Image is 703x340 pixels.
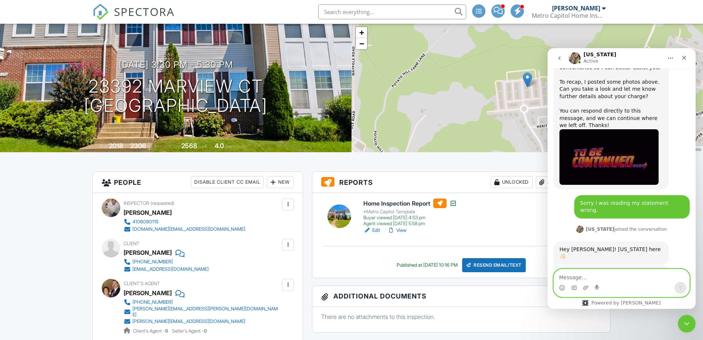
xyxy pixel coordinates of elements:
[321,313,601,321] p: There are no attachments to this inspection.
[165,144,180,149] span: Lot Size
[127,234,139,246] button: Send a message…
[363,221,457,227] div: Agent viewed [DATE] 5:58 pm
[27,147,142,170] div: Sorry I was reading my statement wrong.
[312,172,610,193] h3: Reports
[35,237,41,243] button: Upload attachment
[119,60,233,70] h3: [DATE] 3:30 pm - 5:30 pm
[92,10,175,26] a: SPECTORA
[6,217,121,248] div: No worries at all! Does everything look okay after reviewing it by chance? Happy to help if not!
[172,328,207,334] span: Seller's Agent -
[38,178,119,184] div: joined the conversation
[124,218,245,226] a: 4106080115
[109,142,123,150] div: 2018
[6,217,142,264] div: Georgia says…
[133,328,169,334] span: Client's Agent -
[92,4,109,20] img: The Best Home Inspection Software - Spectora
[132,266,209,272] div: [EMAIL_ADDRESS][DOMAIN_NAME]
[363,199,457,227] a: Home Inspection Report *Metro Capitol Template Buyer viewed [DATE] 4:53 pm Agent viewed [DATE] 5:...
[100,144,108,149] span: Built
[387,227,407,234] a: View
[204,328,207,334] strong: 0
[11,237,17,243] button: Emoji picker
[124,266,209,273] a: [EMAIL_ADDRESS][DOMAIN_NAME]
[267,176,294,188] div: New
[124,226,245,233] a: [DOMAIN_NAME][EMAIL_ADDRESS][DOMAIN_NAME]
[678,315,696,333] iframe: Intercom live chat
[491,176,533,188] div: Unlocked
[318,4,466,19] input: Search everything...
[165,328,168,334] strong: 9
[124,281,160,286] span: Client's Agent
[23,237,29,243] button: Gif picker
[124,247,172,258] div: [PERSON_NAME]
[462,258,526,272] div: Resend Email/Text
[84,77,268,116] h1: 23392 Marview Ct [GEOGRAPHIC_DATA]
[191,176,264,188] div: Disable Client CC Email
[124,241,139,246] span: Client
[312,286,610,307] h3: Additional Documents
[132,299,173,305] div: [PHONE_NUMBER]
[132,319,245,324] div: [PERSON_NAME][EMAIL_ADDRESS][DOMAIN_NAME]
[28,177,36,185] img: Profile image for Georgia
[38,179,66,184] b: [US_STATE]
[124,207,172,218] div: [PERSON_NAME]
[363,227,380,234] a: Edit
[93,172,303,193] h3: People
[130,142,146,150] div: 2306
[397,262,458,268] div: Published at [DATE] 10:16 PM
[124,299,280,306] a: [PHONE_NUMBER]
[181,142,197,150] div: 2568
[552,4,600,12] div: [PERSON_NAME]
[132,226,245,232] div: [DOMAIN_NAME][EMAIL_ADDRESS][DOMAIN_NAME]
[132,219,158,225] div: 4106080115
[363,199,457,208] h6: Home Inspection Report
[147,144,158,149] span: sq. ft.
[356,27,367,38] a: Zoom in
[6,147,142,176] div: Donald says…
[132,306,280,318] div: [PERSON_NAME][EMAIL_ADDRESS][PERSON_NAME][DOMAIN_NAME]
[198,144,208,149] span: sq.ft.
[363,209,457,215] div: *Metro Capitol Template
[124,200,149,206] span: Inspector
[124,287,172,299] a: [PERSON_NAME]
[47,237,53,243] button: Start recording
[114,4,175,19] span: SPECTORA
[12,198,115,212] div: Hey [PERSON_NAME]! [US_STATE] here 👋🏻
[132,259,173,265] div: [PHONE_NUMBER]
[225,144,246,149] span: bathrooms
[356,38,367,49] a: Zoom out
[151,200,174,206] span: (requested)
[6,221,142,234] textarea: Message…
[215,142,224,150] div: 4.0
[124,318,280,325] a: [PERSON_NAME][EMAIL_ADDRESS][DOMAIN_NAME]
[6,176,142,193] div: Georgia says…
[33,151,136,166] div: Sorry I was reading my statement wrong.
[532,12,606,19] div: Metro Capitol Home Inspection Group, LLC
[363,215,457,221] div: Buyer viewed [DATE] 4:53 pm
[6,193,121,217] div: Hey [PERSON_NAME]! [US_STATE] here 👋🏻
[548,48,696,309] iframe: To enrich screen reader interactions, please activate Accessibility in Grammarly extension settings
[6,193,142,217] div: Georgia says…
[536,176,571,188] div: Attach
[124,258,209,266] a: [PHONE_NUMBER]
[124,306,280,318] a: [PERSON_NAME][EMAIL_ADDRESS][PERSON_NAME][DOMAIN_NAME]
